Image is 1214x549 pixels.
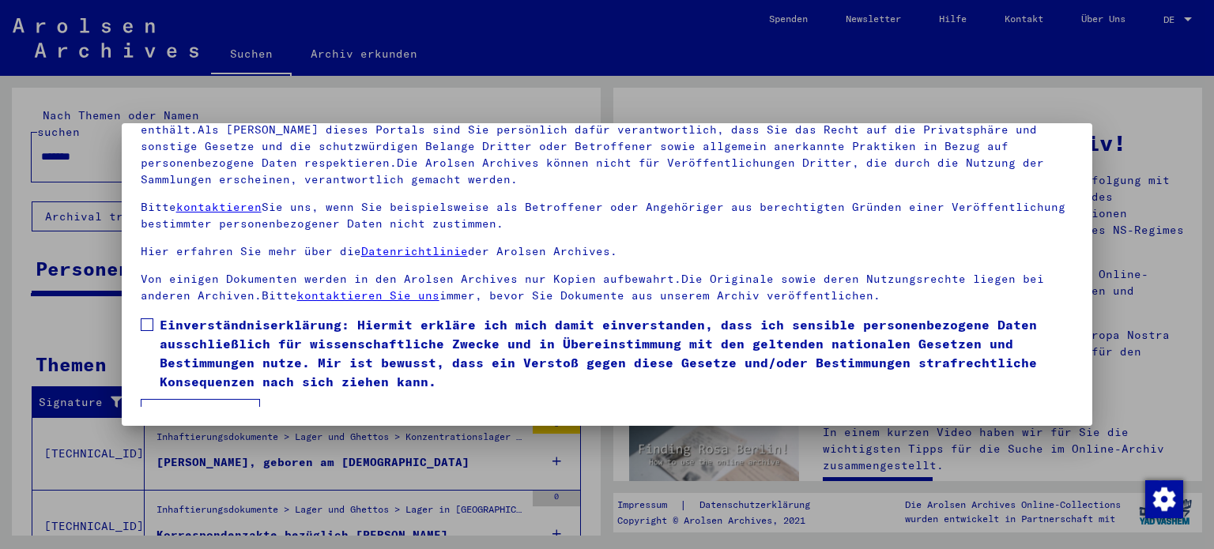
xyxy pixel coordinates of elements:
[141,399,260,429] button: Ich stimme zu
[1144,479,1182,517] div: Zustimmung ändern
[141,105,1074,188] p: Bitte beachten Sie, dass dieses Portal über NS - Verfolgte sensible Daten zu identifizierten oder...
[141,243,1074,260] p: Hier erfahren Sie mehr über die der Arolsen Archives.
[176,200,262,214] a: kontaktieren
[297,288,439,303] a: kontaktieren Sie uns
[141,271,1074,304] p: Von einigen Dokumenten werden in den Arolsen Archives nur Kopien aufbewahrt.Die Originale sowie d...
[1145,480,1183,518] img: Zustimmung ändern
[361,244,468,258] a: Datenrichtlinie
[141,199,1074,232] p: Bitte Sie uns, wenn Sie beispielsweise als Betroffener oder Angehöriger aus berechtigten Gründen ...
[160,315,1074,391] span: Einverständniserklärung: Hiermit erkläre ich mich damit einverstanden, dass ich sensible personen...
